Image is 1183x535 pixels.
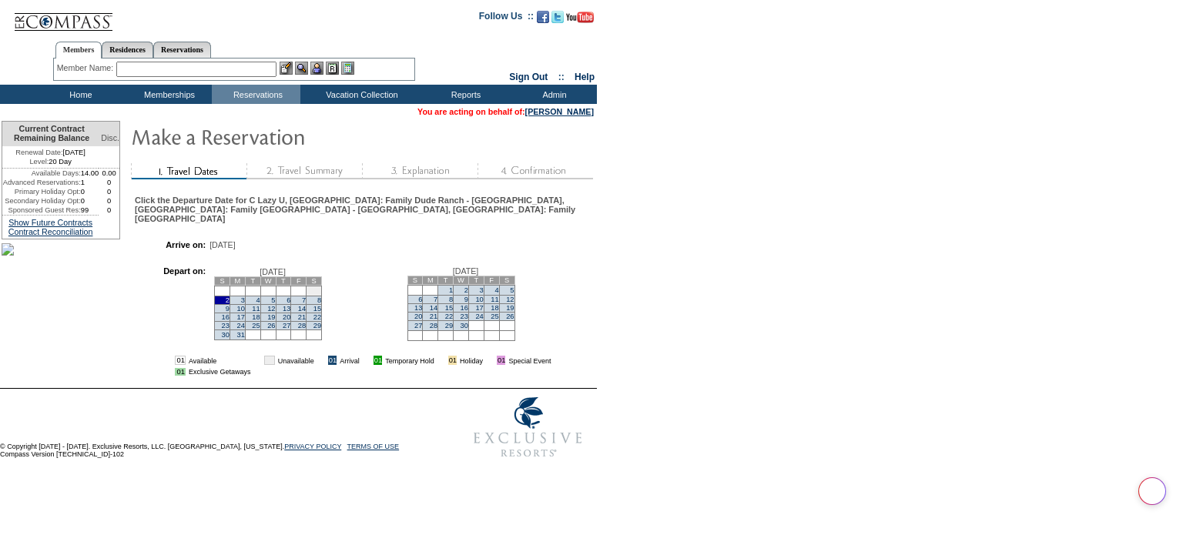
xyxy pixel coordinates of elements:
[209,240,236,249] span: [DATE]
[300,85,420,104] td: Vacation Collection
[189,368,251,376] td: Exclusive Getaways
[267,305,275,313] a: 12
[491,296,498,303] a: 11
[35,85,123,104] td: Home
[566,15,594,25] a: Subscribe to our YouTube Channel
[510,286,514,294] a: 5
[131,163,246,179] img: step1_state2.gif
[480,286,484,294] a: 3
[267,313,275,321] a: 19
[484,276,499,284] td: F
[283,322,290,329] a: 27
[313,313,321,321] a: 22
[374,356,382,365] td: 01
[445,304,453,312] a: 15
[414,313,422,320] a: 20
[508,356,551,365] td: Special Event
[246,163,362,179] img: step2_state1.gif
[29,157,49,166] span: Level:
[453,266,479,276] span: [DATE]
[475,296,483,303] a: 10
[291,276,307,285] td: F
[497,356,505,365] td: 01
[260,276,276,285] td: W
[256,296,260,304] a: 4
[135,196,591,223] div: Click the Departure Date for C Lazy U, [GEOGRAPHIC_DATA]: Family Dude Ranch - [GEOGRAPHIC_DATA], ...
[189,356,251,365] td: Available
[8,218,92,227] a: Show Future Contracts
[506,304,514,312] a: 19
[414,304,422,312] a: 13
[551,11,564,23] img: Follow us on Twitter
[445,322,453,329] a: 29
[298,313,306,321] a: 21
[459,389,597,466] img: Exclusive Resorts
[236,305,244,313] a: 10
[464,286,468,294] a: 2
[102,42,153,58] a: Residences
[123,85,212,104] td: Memberships
[537,15,549,25] a: Become our fan on Facebook
[267,322,275,329] a: 26
[280,62,293,75] img: b_edit.gif
[420,85,508,104] td: Reports
[215,296,230,304] td: 2
[310,62,323,75] img: Impersonate
[468,276,484,284] td: T
[461,304,468,312] a: 16
[212,85,300,104] td: Reservations
[215,276,230,285] td: S
[236,322,244,329] a: 24
[313,305,321,313] a: 15
[437,356,445,364] img: i.gif
[99,178,119,187] td: 0
[430,322,437,329] a: 28
[551,15,564,25] a: Follow us on Twitter
[278,356,314,365] td: Unavailable
[131,121,439,152] img: Make Reservation
[271,296,275,304] a: 5
[486,356,494,364] img: i.gif
[81,178,99,187] td: 1
[326,62,339,75] img: Reservations
[81,169,99,178] td: 14.00
[222,322,230,329] a: 23
[2,196,81,206] td: Secondary Holiday Opt:
[558,72,565,82] span: ::
[8,227,93,236] a: Contract Reconciliation
[434,296,437,303] a: 7
[222,313,230,321] a: 16
[55,42,102,59] a: Members
[506,313,514,320] a: 26
[175,368,185,376] td: 01
[460,356,483,365] td: Holiday
[313,322,321,329] a: 29
[362,163,478,179] img: step3_state1.gif
[260,267,286,276] span: [DATE]
[461,313,468,320] a: 23
[230,276,245,285] td: M
[2,122,99,146] td: Current Contract Remaining Balance
[506,296,514,303] a: 12
[340,356,360,365] td: Arrival
[491,313,498,320] a: 25
[245,276,260,285] td: T
[81,206,99,215] td: 99
[236,313,244,321] a: 17
[298,322,306,329] a: 28
[418,296,422,303] a: 6
[99,196,119,206] td: 0
[478,163,593,179] img: step4_state1.gif
[317,296,321,304] a: 8
[475,313,483,320] a: 24
[284,443,341,450] a: PRIVACY POLICY
[479,9,534,28] td: Follow Us ::
[575,72,595,82] a: Help
[81,196,99,206] td: 0
[283,313,290,321] a: 20
[81,187,99,196] td: 0
[461,322,468,329] a: 30
[2,157,99,169] td: 20 Day
[494,286,498,294] a: 4
[385,356,434,365] td: Temporary Hold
